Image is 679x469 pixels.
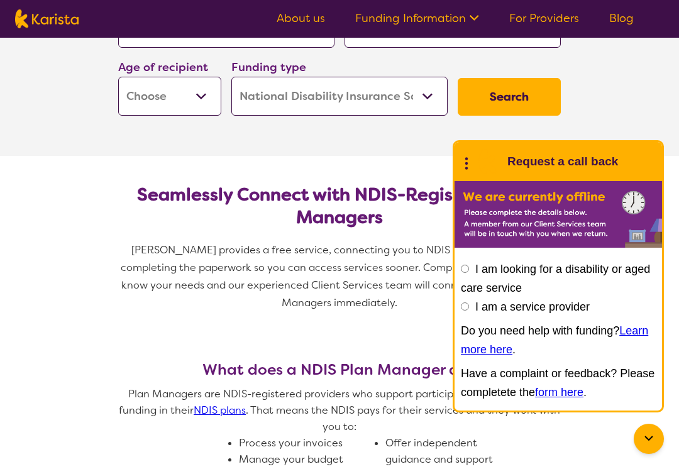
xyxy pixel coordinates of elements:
[113,386,566,435] p: Plan Managers are NDIS-registered providers who support participants to manage the funding in the...
[194,404,246,417] a: NDIS plans
[535,386,583,399] a: form here
[507,152,618,171] h1: Request a call back
[461,263,650,294] label: I am looking for a disability or aged care service
[455,181,662,248] img: Karista offline chat form to request call back
[475,149,500,174] img: Karista
[231,60,306,75] label: Funding type
[118,60,208,75] label: Age of recipient
[128,184,551,229] h2: Seamlessly Connect with NDIS-Registered Plan Managers
[461,321,656,359] p: Do you need help with funding? .
[239,451,375,468] li: Manage your budget
[15,9,79,28] img: Karista logo
[113,361,566,378] h3: What does a NDIS Plan Manager do?
[458,78,561,116] button: Search
[277,11,325,26] a: About us
[509,11,579,26] a: For Providers
[475,301,590,313] label: I am a service provider
[461,364,656,402] p: Have a complaint or feedback? Please completete the .
[121,243,561,309] span: [PERSON_NAME] provides a free service, connecting you to NDIS Plan Managers and completing the pa...
[355,11,479,26] a: Funding Information
[609,11,634,26] a: Blog
[239,435,375,451] li: Process your invoices
[385,435,522,468] li: Offer independent guidance and support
